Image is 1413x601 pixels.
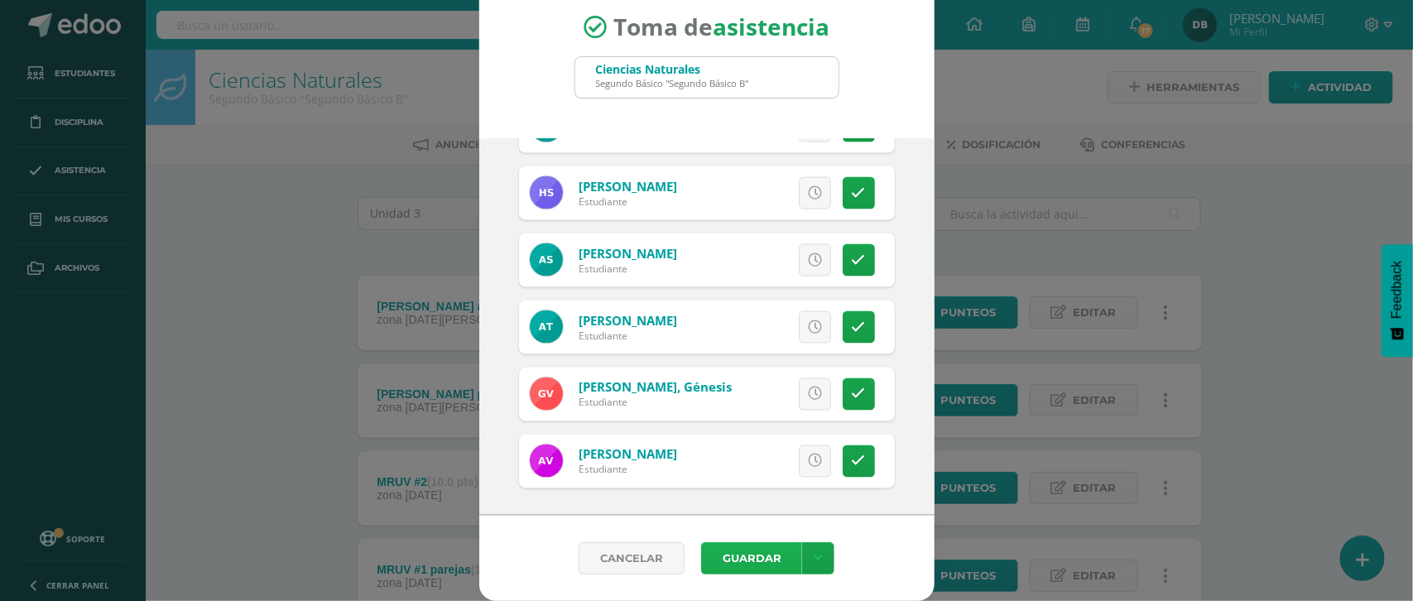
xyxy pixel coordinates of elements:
[713,12,829,43] strong: asistencia
[530,445,563,478] img: 877132d9d1635a66bbb1f6642aeef728.png
[579,178,677,195] a: [PERSON_NAME]
[613,12,829,43] span: Toma de
[596,77,749,89] div: Segundo Básico "Segundo Básico B"
[579,463,677,477] div: Estudiante
[579,396,732,410] div: Estudiante
[530,176,563,209] img: 43d6ea2ae4e288ec44aee9de75be0793.png
[596,61,749,77] div: Ciencias Naturales
[701,542,802,575] button: Guardar
[530,377,563,411] img: c73bff9fa3d544bc7e0d5a8b342d1323.png
[579,195,677,209] div: Estudiante
[579,379,732,396] a: [PERSON_NAME], Génesis
[720,446,766,477] span: Excusa
[720,245,766,276] span: Excusa
[720,379,766,410] span: Excusa
[1390,261,1405,319] span: Feedback
[720,178,766,209] span: Excusa
[579,542,685,575] a: Cancelar
[579,329,677,343] div: Estudiante
[579,262,677,276] div: Estudiante
[579,245,677,262] a: [PERSON_NAME]
[530,243,563,276] img: 83f4eec0a357b5d884e67478cd7a75dc.png
[575,57,839,98] input: Busca un grado o sección aquí...
[1382,244,1413,357] button: Feedback - Mostrar encuesta
[530,310,563,344] img: c731cc8d42783666c7e51ce6a9facb98.png
[579,446,677,463] a: [PERSON_NAME]
[720,312,766,343] span: Excusa
[579,312,677,329] a: [PERSON_NAME]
